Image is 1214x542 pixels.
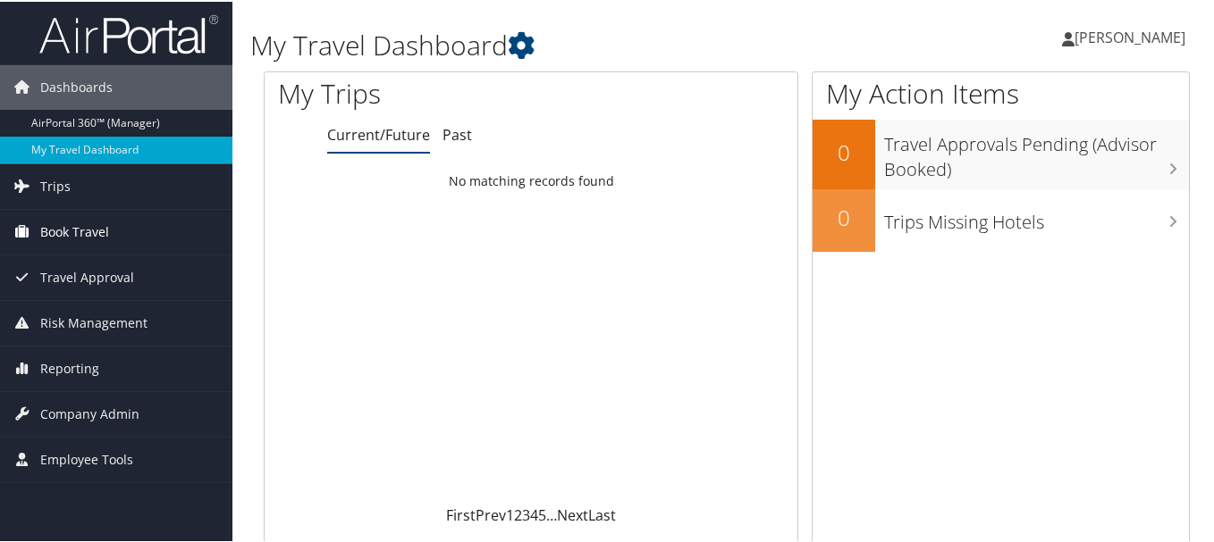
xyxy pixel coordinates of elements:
span: Risk Management [40,299,148,344]
a: 0Travel Approvals Pending (Advisor Booked) [813,118,1189,187]
h2: 0 [813,201,875,231]
a: 0Trips Missing Hotels [813,188,1189,250]
a: [PERSON_NAME] [1062,9,1203,63]
span: Employee Tools [40,436,133,480]
img: airportal-logo.png [39,12,218,54]
a: 1 [506,504,514,523]
td: No matching records found [265,163,797,196]
a: Last [588,504,616,523]
span: Book Travel [40,208,109,253]
a: First [446,504,476,523]
span: Trips [40,163,71,207]
span: [PERSON_NAME] [1075,26,1185,46]
h1: My Travel Dashboard [250,25,886,63]
h2: 0 [813,136,875,166]
span: Travel Approval [40,254,134,298]
h3: Travel Approvals Pending (Advisor Booked) [884,121,1189,180]
span: Company Admin [40,390,139,435]
a: Next [557,504,588,523]
a: Past [443,123,472,143]
span: Dashboards [40,63,113,108]
h1: My Trips [278,73,562,111]
a: Prev [476,504,506,523]
a: 5 [538,504,546,523]
a: 2 [514,504,522,523]
h3: Trips Missing Hotels [884,199,1189,233]
a: 4 [530,504,538,523]
span: Reporting [40,345,99,389]
a: Current/Future [327,123,430,143]
span: … [546,504,557,523]
a: 3 [522,504,530,523]
h1: My Action Items [813,73,1189,111]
